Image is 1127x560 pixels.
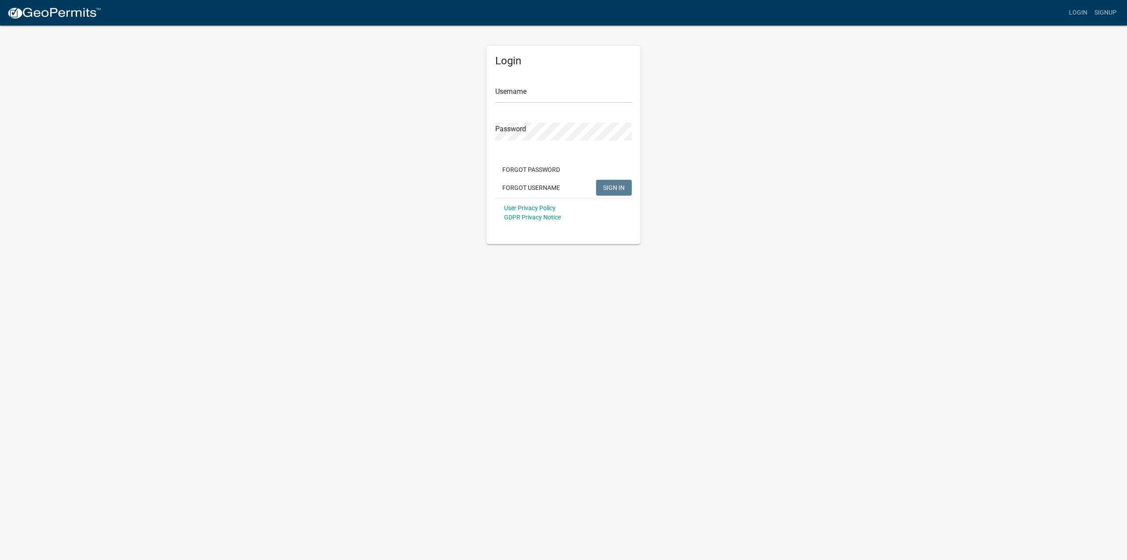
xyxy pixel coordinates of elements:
h5: Login [495,55,632,67]
a: User Privacy Policy [504,204,556,211]
button: SIGN IN [596,180,632,196]
a: GDPR Privacy Notice [504,214,561,221]
a: Login [1065,4,1091,21]
button: Forgot Password [495,162,567,178]
a: Signup [1091,4,1120,21]
button: Forgot Username [495,180,567,196]
span: SIGN IN [603,184,625,191]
